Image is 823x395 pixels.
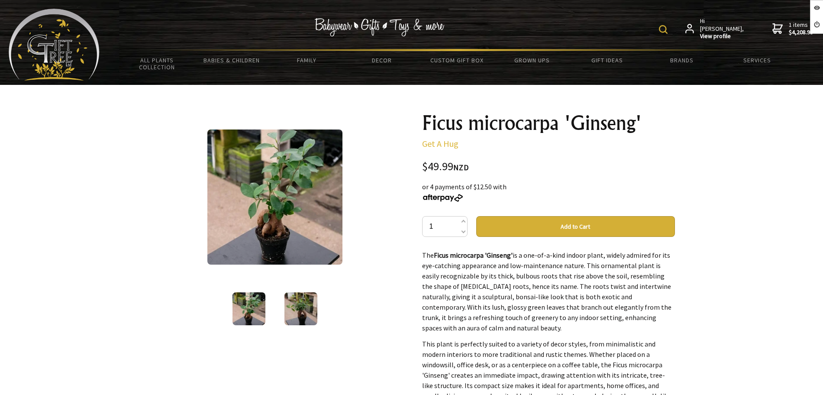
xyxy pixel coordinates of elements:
a: Grown Ups [494,51,569,69]
a: Hi [PERSON_NAME],View profile [685,17,745,40]
img: Babyware - Gifts - Toys and more... [9,9,100,81]
h1: Ficus microcarpa 'Ginseng' [422,113,675,133]
span: 1 items [789,21,813,36]
img: Ficus microcarpa 'Ginseng' [284,292,317,325]
a: Babies & Children [194,51,269,69]
span: Hi [PERSON_NAME], [700,17,745,40]
a: Services [720,51,794,69]
strong: Ficus microcarpa 'Ginseng' [434,251,513,259]
img: Afterpay [422,194,464,202]
img: Babywear - Gifts - Toys & more [314,18,444,36]
strong: $4,208.99 [789,29,813,36]
span: NZD [453,162,469,172]
button: Add to Cart [476,216,675,237]
a: Family [269,51,344,69]
a: Get A Hug [422,138,458,149]
a: All Plants Collection [119,51,194,76]
a: Decor [344,51,419,69]
img: Ficus microcarpa 'Ginseng' [207,130,342,265]
a: Brands [645,51,720,69]
a: 1 items$4,208.99 [772,17,813,40]
strong: View profile [700,32,745,40]
div: or 4 payments of $12.50 with [422,181,675,202]
a: Custom Gift Box [420,51,494,69]
img: product search [659,25,668,34]
p: The is a one-of-a-kind indoor plant, widely admired for its eye-catching appearance and low-maint... [422,250,675,333]
a: Gift Ideas [569,51,644,69]
div: $49.99 [422,161,675,173]
img: Ficus microcarpa 'Ginseng' [232,292,265,325]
